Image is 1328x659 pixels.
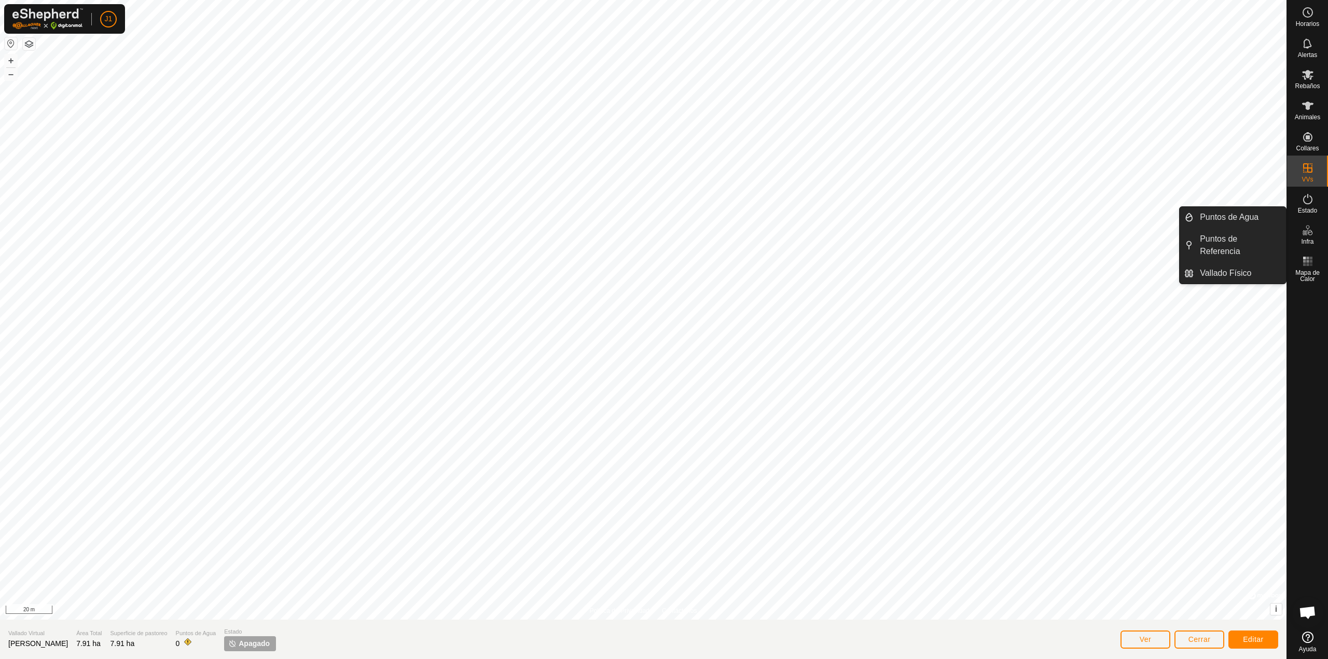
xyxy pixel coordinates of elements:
[1270,604,1282,615] button: i
[1302,176,1313,183] span: VVs
[105,13,113,24] span: J1
[1194,263,1286,284] a: Vallado Físico
[8,639,68,648] span: [PERSON_NAME]
[76,639,101,648] span: 7.91 ha
[1200,267,1251,279] span: Vallado Físico
[1299,646,1317,652] span: Ayuda
[1287,627,1328,656] a: Ayuda
[1275,605,1277,613] span: i
[1200,233,1280,258] span: Puntos de Referencia
[23,38,35,50] button: Capas del Mapa
[1180,207,1286,228] li: Puntos de Agua
[1296,21,1319,27] span: Horarios
[224,627,276,636] span: Estado
[1120,630,1170,649] button: Ver
[1174,630,1224,649] button: Cerrar
[1200,211,1258,223] span: Puntos de Agua
[1295,83,1320,89] span: Rebaños
[1301,239,1313,245] span: Infra
[239,638,270,649] span: Apagado
[1188,635,1211,643] span: Cerrar
[1296,145,1319,151] span: Collares
[1180,229,1286,262] li: Puntos de Referencia
[176,629,216,638] span: Puntos de Agua
[1228,630,1278,649] button: Editar
[110,639,134,648] span: 7.91 ha
[1243,635,1264,643] span: Editar
[1290,270,1325,282] span: Mapa de Calor
[5,37,17,50] button: Restablecer Mapa
[1292,597,1323,628] div: Chat abierto
[76,629,102,638] span: Área Total
[228,639,237,648] img: apagar
[110,629,167,638] span: Superficie de pastoreo
[1180,263,1286,284] li: Vallado Físico
[1298,52,1317,58] span: Alertas
[5,68,17,80] button: –
[1140,635,1152,643] span: Ver
[1295,114,1320,120] span: Animales
[5,54,17,67] button: +
[1298,207,1317,214] span: Estado
[1194,207,1286,228] a: Puntos de Agua
[176,639,180,648] span: 0
[662,606,697,615] a: Contáctenos
[1194,229,1286,262] a: Puntos de Referencia
[12,8,83,30] img: Logo Gallagher
[590,606,649,615] a: Política de Privacidad
[8,629,68,638] span: Vallado Virtual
